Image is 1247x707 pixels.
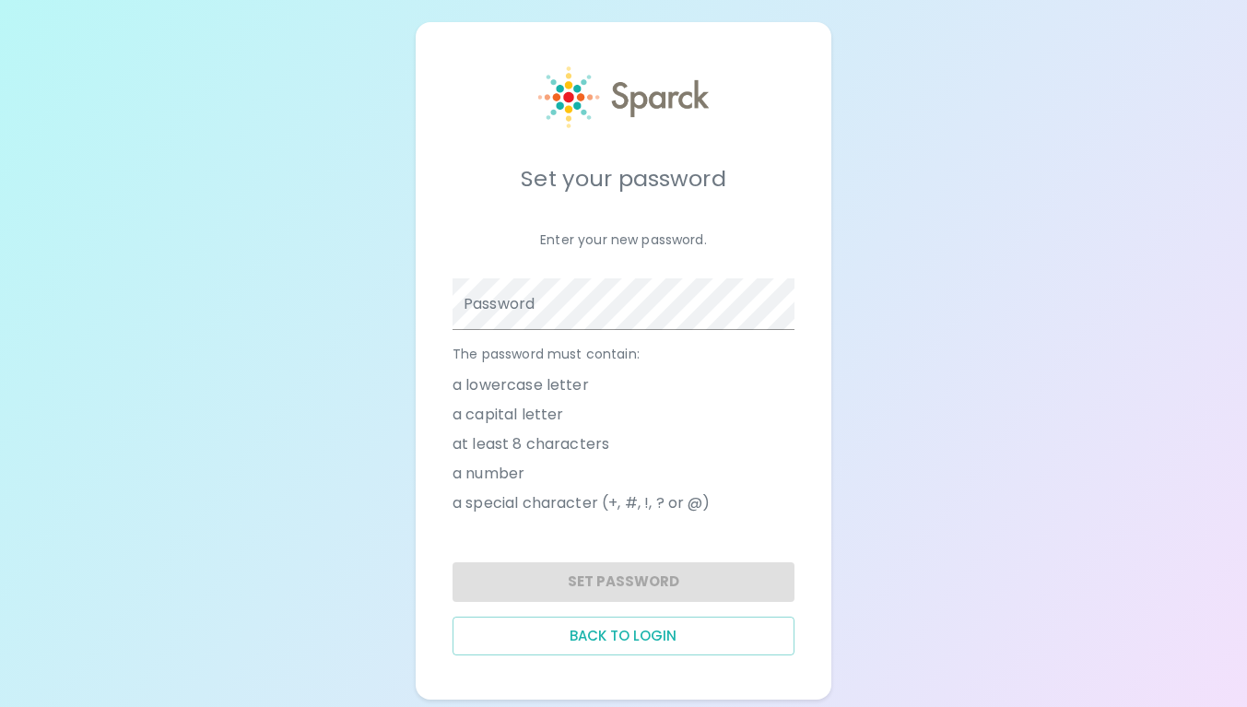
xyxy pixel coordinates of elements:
[453,164,794,194] h5: Set your password
[453,345,794,363] p: The password must contain:
[453,374,589,396] span: a lowercase letter
[538,66,709,128] img: Sparck logo
[453,617,794,655] button: Back to login
[453,463,524,485] span: a number
[453,404,563,426] span: a capital letter
[453,230,794,249] p: Enter your new password.
[453,433,609,455] span: at least 8 characters
[453,492,711,514] span: a special character (+, #, !, ? or @)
